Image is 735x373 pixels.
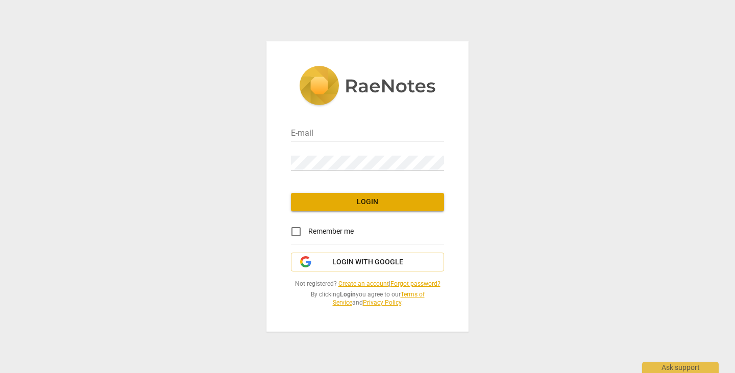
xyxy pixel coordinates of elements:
[291,193,444,211] button: Login
[308,226,354,237] span: Remember me
[642,362,719,373] div: Ask support
[390,280,440,287] a: Forgot password?
[299,66,436,108] img: 5ac2273c67554f335776073100b6d88f.svg
[340,291,356,298] b: Login
[338,280,389,287] a: Create an account
[291,280,444,288] span: Not registered? |
[299,197,436,207] span: Login
[332,257,403,267] span: Login with Google
[291,290,444,307] span: By clicking you agree to our and .
[363,299,401,306] a: Privacy Policy
[333,291,425,307] a: Terms of Service
[291,253,444,272] button: Login with Google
